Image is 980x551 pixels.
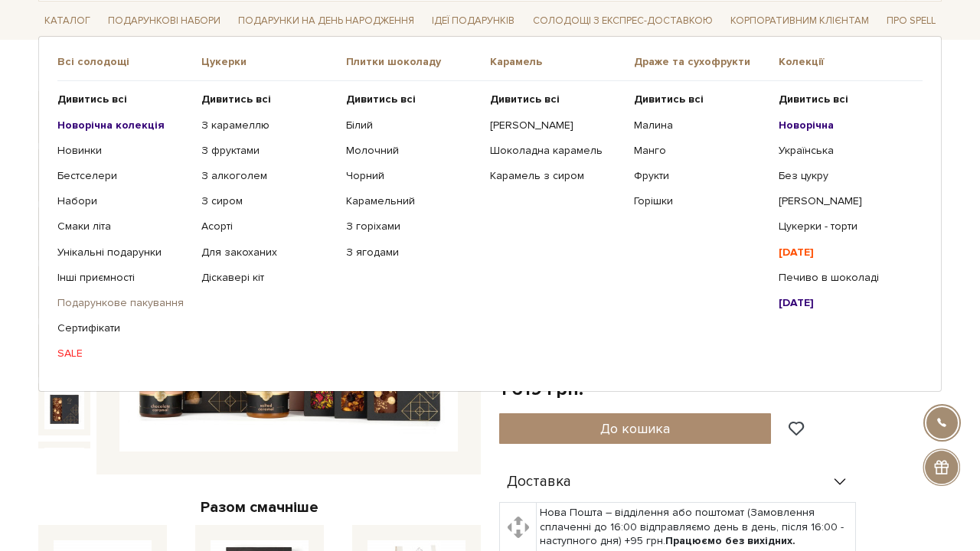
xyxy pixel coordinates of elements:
[57,347,190,360] a: SALE
[634,144,766,158] a: Манго
[779,93,848,106] b: Дивитись всі
[724,9,875,33] a: Корпоративним клієнтам
[490,144,622,158] a: Шоколадна карамель
[38,36,942,391] div: Каталог
[57,271,190,285] a: Інші приємності
[57,194,190,208] a: Набори
[57,246,190,259] a: Унікальні подарунки
[600,420,670,437] span: До кошика
[44,448,84,487] img: Подарунок Корпоративний супер-герой
[499,413,771,444] button: До кошика
[527,8,719,34] a: Солодощі з експрес-доставкою
[57,169,190,183] a: Бестселери
[44,390,84,429] img: Подарунок Корпоративний супер-герой
[201,194,334,208] a: З сиром
[779,271,911,285] a: Печиво в шоколаді
[779,169,911,183] a: Без цукру
[779,144,911,158] a: Українська
[102,9,227,33] a: Подарункові набори
[201,55,345,69] span: Цукерки
[201,119,334,132] a: З карамеллю
[38,9,96,33] a: Каталог
[346,93,479,106] a: Дивитись всі
[201,93,334,106] a: Дивитись всі
[346,169,479,183] a: Чорний
[634,169,766,183] a: Фрукти
[346,119,479,132] a: Білий
[57,321,190,335] a: Сертифікати
[346,144,479,158] a: Молочний
[57,55,201,69] span: Всі солодощі
[490,93,560,106] b: Дивитись всі
[346,194,479,208] a: Карамельний
[779,296,911,310] a: [DATE]
[634,194,766,208] a: Горішки
[346,220,479,233] a: З горіхами
[201,93,271,106] b: Дивитись всі
[490,55,634,69] span: Карамель
[880,9,942,33] a: Про Spell
[346,246,479,259] a: З ягодами
[779,194,911,208] a: [PERSON_NAME]
[57,93,190,106] a: Дивитись всі
[57,296,190,310] a: Подарункове пакування
[490,169,622,183] a: Карамель з сиром
[634,93,704,106] b: Дивитись всі
[779,220,911,233] a: Цукерки - торти
[57,119,190,132] a: Новорічна колекція
[779,246,911,259] a: [DATE]
[779,93,911,106] a: Дивитись всі
[634,55,778,69] span: Драже та сухофрукти
[634,119,766,132] a: Малина
[57,119,165,132] b: Новорічна колекція
[201,220,334,233] a: Асорті
[507,475,571,489] span: Доставка
[779,246,814,259] b: [DATE]
[490,119,622,132] a: [PERSON_NAME]
[490,93,622,106] a: Дивитись всі
[57,93,127,106] b: Дивитись всі
[57,220,190,233] a: Смаки літа
[38,497,481,517] div: Разом смачніше
[346,93,416,106] b: Дивитись всі
[346,55,490,69] span: Плитки шоколаду
[201,169,334,183] a: З алкоголем
[232,9,420,33] a: Подарунки на День народження
[779,296,814,309] b: [DATE]
[426,9,521,33] a: Ідеї подарунків
[779,119,911,132] a: Новорічна
[634,93,766,106] a: Дивитись всі
[57,144,190,158] a: Новинки
[201,246,334,259] a: Для закоханих
[665,534,795,547] b: Працюємо без вихідних.
[201,144,334,158] a: З фруктами
[779,55,923,69] span: Колекції
[779,119,834,132] b: Новорічна
[201,271,334,285] a: Діскавері кіт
